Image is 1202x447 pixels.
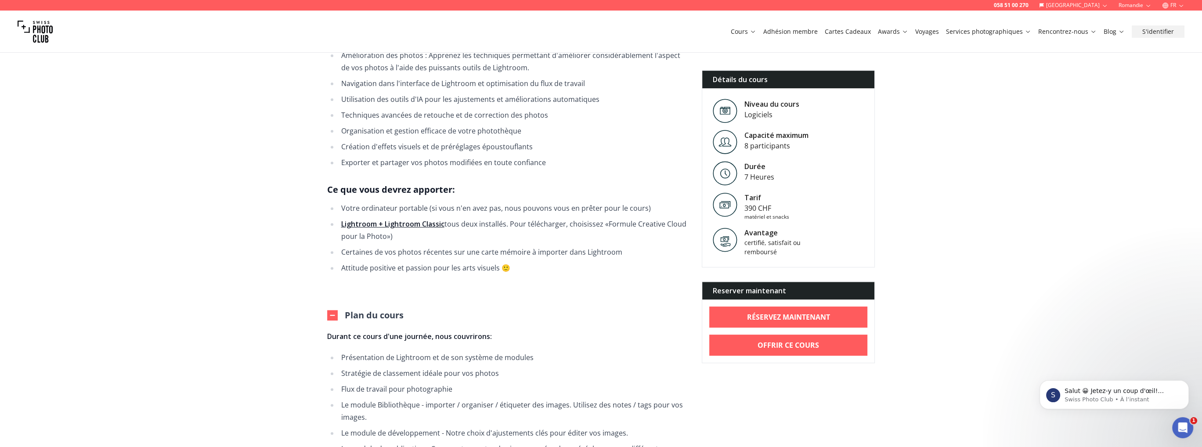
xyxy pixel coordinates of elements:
[1132,25,1184,38] button: S'identifier
[339,218,688,242] li: tous deux installés. Pour télécharger, choisissez «Formule Creative Cloud pour la Photo»)
[744,192,789,203] div: Tarif
[758,340,819,350] b: Offrir ce cours
[747,312,830,322] b: RÉSERVEZ MAINTENANT
[339,156,688,169] li: Exporter et partager vos photos modifiées en toute confiance
[702,282,875,299] div: Reserver maintenant
[744,238,819,256] div: certifié, satisfait ou remboursé
[713,99,737,123] img: Level
[744,161,774,172] div: Durée
[744,203,789,213] div: 390 CHF
[339,77,688,90] li: Navigation dans l'interface de Lightroom et optimisation du flux de travail
[327,184,455,195] strong: Ce que vous devrez apporter:
[763,27,818,36] a: Adhésion membre
[825,27,871,36] a: Cartes Cadeaux
[744,109,799,120] div: Logiciels
[744,130,809,141] div: Capacité maximum
[744,141,809,151] div: 8 participants
[713,192,737,217] img: Tarif
[339,49,688,74] li: Amélioration des photos : Apprenez les techniques permettant d'améliorer considérablement l'aspec...
[713,161,737,185] img: Level
[327,309,404,321] button: Plan du cours
[942,25,1035,38] button: Services photographiques
[760,25,821,38] button: Adhésion membre
[946,27,1031,36] a: Services photographiques
[1172,417,1193,438] iframe: Intercom live chat
[339,399,688,423] li: Le module Bibliothèque - importer / organiser / étiqueter des images. Utilisez des notes / tags p...
[912,25,942,38] button: Voyages
[727,25,760,38] button: Cours
[821,25,874,38] button: Cartes Cadeaux
[327,310,338,321] img: Outline Open
[713,130,737,154] img: Level
[339,109,688,121] li: Techniques avancées de retouche et de correction des photos
[339,202,688,214] li: Votre ordinateur portable (si vous n'en avez pas, nous pouvons vous en prêter pour le cours)
[709,335,868,356] a: Offrir ce cours
[339,246,688,258] li: Certaines de vos photos récentes sur une carte mémoire à importer dans Lightroom
[1035,25,1100,38] button: Rencontrez-nous
[878,27,908,36] a: Awards
[339,367,688,379] li: Stratégie de classement idéale pour vos photos
[339,427,688,439] li: Le module de développement - Notre choix d'ajustements clés pour éditer vos images.
[1104,27,1125,36] a: Blog
[744,99,799,109] div: Niveau du cours
[709,306,868,328] a: RÉSERVEZ MAINTENANT
[994,2,1029,9] a: 058 51 00 270
[1038,27,1097,36] a: Rencontrez-nous
[874,25,912,38] button: Awards
[1190,417,1197,424] span: 1
[339,383,688,395] li: Flux de travail pour photographie
[327,332,492,341] strong: Durant ce cours d'une journée, nous couvrirons:
[744,172,774,182] div: 7 Heures
[339,93,688,105] li: Utilisation des outils d'IA pour les ajustements et améliorations automatiques
[339,262,688,274] li: Attitude positive et passion pour les arts visuels 🙂
[339,351,688,364] li: Présentation de Lightroom et de son système de modules
[339,141,688,153] li: Création d'effets visuels et de préréglages époustouflants
[18,14,53,49] img: Swiss photo club
[1026,362,1202,423] iframe: Intercom notifications message
[339,125,688,137] li: Organisation et gestion efficace de votre photothèque
[915,27,939,36] a: Voyages
[713,227,737,252] img: Avantage
[744,227,819,238] div: Avantage
[341,219,444,229] a: Lightroom + Lightroom Classic
[702,71,875,88] div: Détails du cours
[744,213,789,220] div: matériel et snacks
[1100,25,1128,38] button: Blog
[731,27,756,36] a: Cours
